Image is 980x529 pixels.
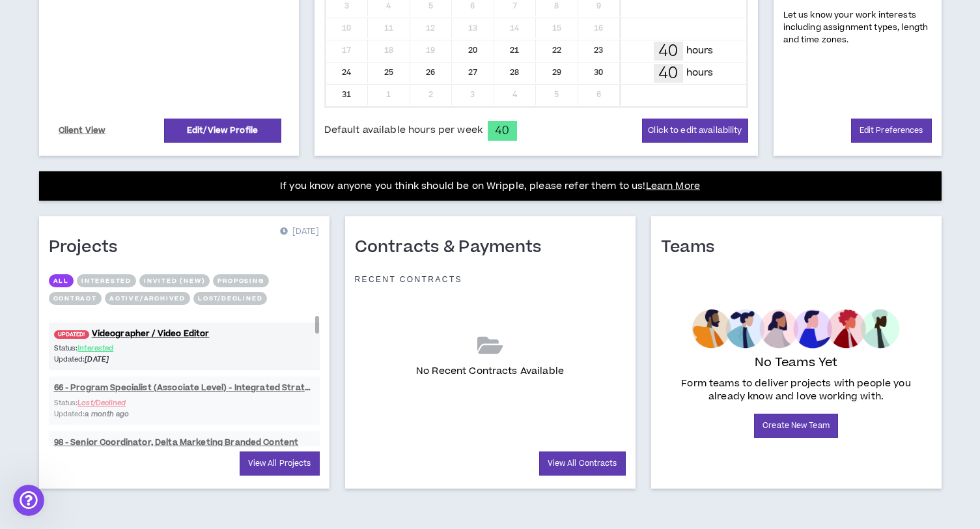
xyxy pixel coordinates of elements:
[105,292,190,305] button: Active/Archived
[223,422,244,442] button: Send a message…
[164,119,281,143] a: Edit/View Profile
[57,83,240,108] div: Hi, I wanted to chat with a recruiter about this position.
[85,354,109,364] i: [DATE]
[37,7,58,28] img: Profile image for Operator
[686,44,714,58] p: hours
[355,274,463,285] p: Recent Contracts
[666,377,927,403] p: Form teams to deliver projects with people you already know and love working with.
[41,427,51,437] button: Gif picker
[229,5,252,29] div: Close
[10,75,250,132] div: Malachi says…
[49,274,74,287] button: All
[63,16,162,29] p: The team can also help
[54,330,89,339] span: UPDATED!
[686,66,714,80] p: hours
[54,354,184,365] p: Updated:
[646,179,700,193] a: Learn More
[755,354,838,372] p: No Teams Yet
[8,5,33,30] button: go back
[57,119,108,142] a: Client View
[642,119,748,143] button: Click to edit availability
[324,123,483,137] span: Default available hours per week
[280,179,700,194] p: If you know anyone you think should be on Wripple, please refer them to us!
[11,399,249,422] textarea: Message…
[13,485,44,516] iframe: Intercom live chat
[851,119,932,143] a: Edit Preferences
[692,309,900,349] img: empty
[213,274,268,287] button: Proposing
[416,364,564,379] p: No Recent Contracts Available
[754,414,838,438] a: Create New Team
[49,328,320,340] a: UPDATED!Videographer / Video Editor
[49,237,128,258] h1: Projects
[240,451,320,476] a: View All Projects
[49,292,102,305] button: Contract
[204,5,229,30] button: Home
[63,7,109,16] h1: Operator
[139,274,210,287] button: Invited (new)
[280,225,319,238] p: [DATE]
[539,451,626,476] a: View All Contracts
[77,343,113,353] span: Interested
[54,343,184,354] p: Status:
[193,292,267,305] button: Lost/Declined
[77,274,136,287] button: Interested
[783,9,932,47] p: Let us know your work interests including assignment types, length and time zones.
[20,427,31,437] button: Emoji picker
[62,427,72,437] button: Upload attachment
[355,237,552,258] h1: Contracts & Payments
[47,75,250,116] div: Hi, I wanted to chat with a recruiter about this position.
[661,237,725,258] h1: Teams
